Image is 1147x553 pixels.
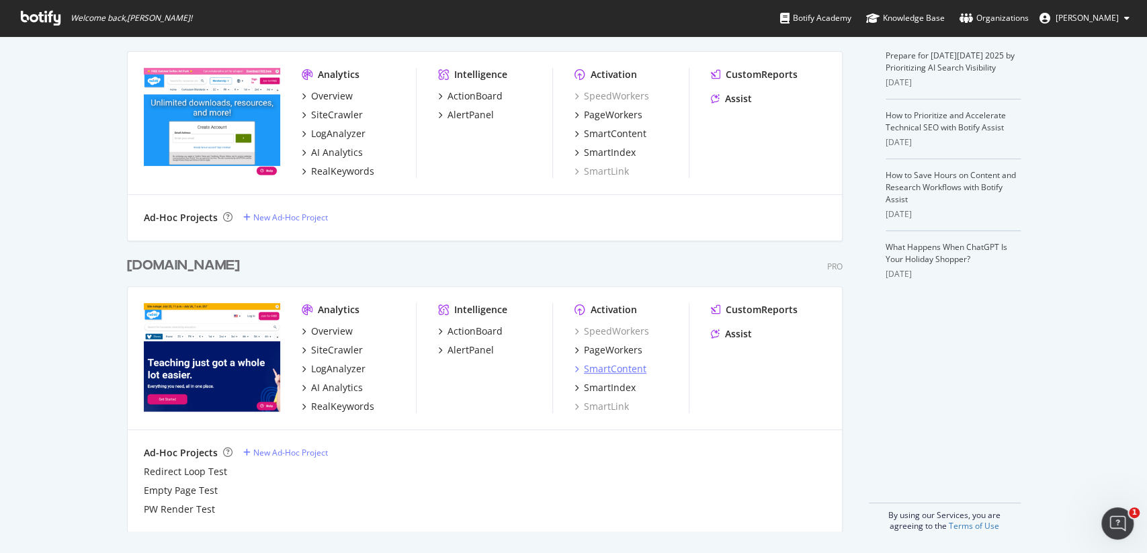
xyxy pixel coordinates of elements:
[243,447,328,458] a: New Ad-Hoc Project
[591,303,637,316] div: Activation
[584,146,636,159] div: SmartIndex
[302,146,363,159] a: AI Analytics
[438,108,494,122] a: AlertPanel
[448,108,494,122] div: AlertPanel
[438,343,494,357] a: AlertPanel
[711,68,798,81] a: CustomReports
[438,325,503,338] a: ActionBoard
[302,325,353,338] a: Overview
[311,343,363,357] div: SiteCrawler
[886,268,1021,280] div: [DATE]
[591,68,637,81] div: Activation
[127,256,245,275] a: [DOMAIN_NAME]
[448,325,503,338] div: ActionBoard
[575,165,629,178] a: SmartLink
[302,362,366,376] a: LogAnalyzer
[311,325,353,338] div: Overview
[584,343,642,357] div: PageWorkers
[575,127,646,140] a: SmartContent
[584,381,636,394] div: SmartIndex
[311,146,363,159] div: AI Analytics
[711,327,752,341] a: Assist
[454,68,507,81] div: Intelligence
[886,136,1021,148] div: [DATE]
[144,211,218,224] div: Ad-Hoc Projects
[302,400,374,413] a: RealKeywords
[726,303,798,316] div: CustomReports
[886,208,1021,220] div: [DATE]
[318,303,359,316] div: Analytics
[311,362,366,376] div: LogAnalyzer
[302,381,363,394] a: AI Analytics
[144,503,215,516] a: PW Render Test
[886,50,1015,73] a: Prepare for [DATE][DATE] 2025 by Prioritizing AI Search Visibility
[575,362,646,376] a: SmartContent
[711,92,752,105] a: Assist
[311,89,353,103] div: Overview
[575,89,649,103] a: SpeedWorkers
[144,465,227,478] a: Redirect Loop Test
[302,108,363,122] a: SiteCrawler
[575,343,642,357] a: PageWorkers
[144,68,280,177] img: twinkl.co.uk
[302,127,366,140] a: LogAnalyzer
[725,327,752,341] div: Assist
[311,108,363,122] div: SiteCrawler
[144,484,218,497] a: Empty Page Test
[960,11,1029,25] div: Organizations
[71,13,192,24] span: Welcome back, [PERSON_NAME] !
[949,520,999,531] a: Terms of Use
[302,165,374,178] a: RealKeywords
[575,108,642,122] a: PageWorkers
[584,127,646,140] div: SmartContent
[866,11,945,25] div: Knowledge Base
[318,68,359,81] div: Analytics
[311,127,366,140] div: LogAnalyzer
[575,400,629,413] a: SmartLink
[869,503,1021,531] div: By using our Services, you are agreeing to the
[575,146,636,159] a: SmartIndex
[454,303,507,316] div: Intelligence
[243,212,328,223] a: New Ad-Hoc Project
[780,11,851,25] div: Botify Academy
[1129,507,1140,518] span: 1
[127,256,240,275] div: [DOMAIN_NAME]
[886,77,1021,89] div: [DATE]
[1056,12,1119,24] span: Paul Beer
[886,241,1007,265] a: What Happens When ChatGPT Is Your Holiday Shopper?
[253,212,328,223] div: New Ad-Hoc Project
[575,381,636,394] a: SmartIndex
[253,447,328,458] div: New Ad-Hoc Project
[311,381,363,394] div: AI Analytics
[1029,7,1140,29] button: [PERSON_NAME]
[725,92,752,105] div: Assist
[886,169,1016,205] a: How to Save Hours on Content and Research Workflows with Botify Assist
[302,343,363,357] a: SiteCrawler
[144,303,280,412] img: twinkl.com
[311,400,374,413] div: RealKeywords
[448,89,503,103] div: ActionBoard
[302,89,353,103] a: Overview
[144,446,218,460] div: Ad-Hoc Projects
[575,325,649,338] a: SpeedWorkers
[726,68,798,81] div: CustomReports
[311,165,374,178] div: RealKeywords
[584,362,646,376] div: SmartContent
[886,110,1006,133] a: How to Prioritize and Accelerate Technical SEO with Botify Assist
[711,303,798,316] a: CustomReports
[827,261,843,272] div: Pro
[1101,507,1134,540] iframe: Intercom live chat
[438,89,503,103] a: ActionBoard
[448,343,494,357] div: AlertPanel
[584,108,642,122] div: PageWorkers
